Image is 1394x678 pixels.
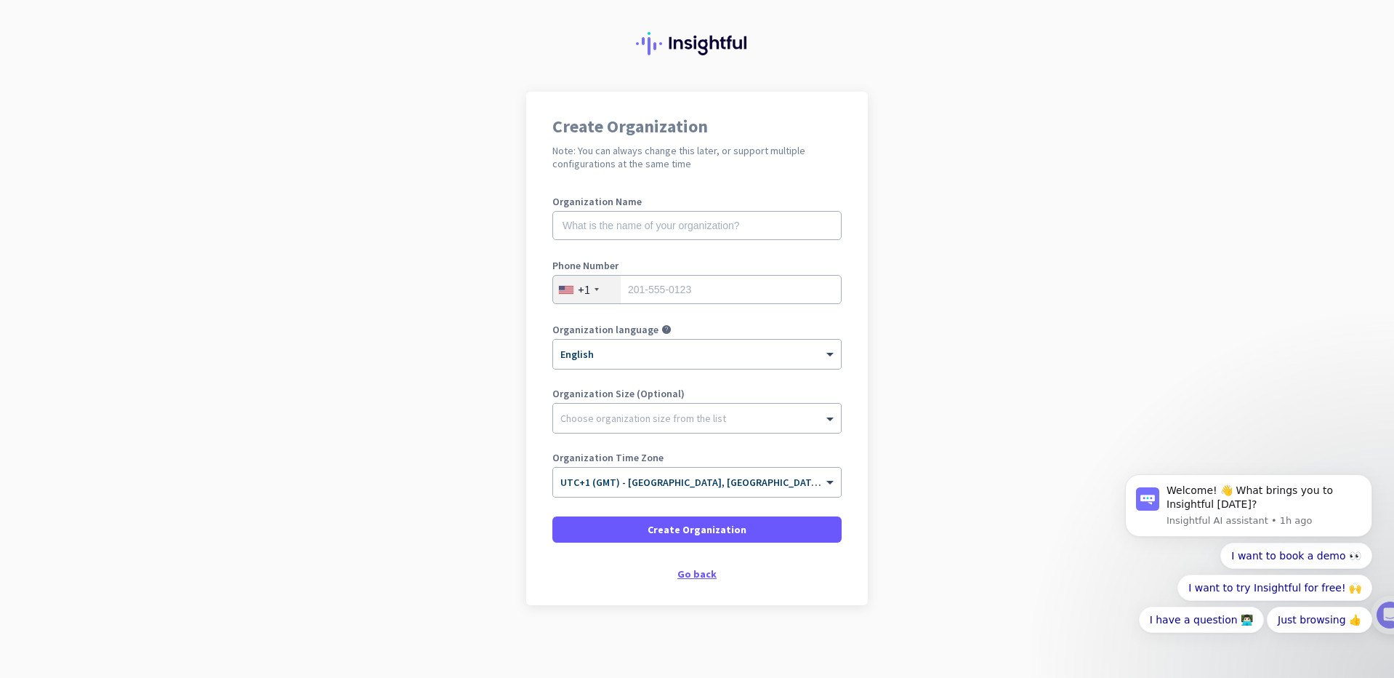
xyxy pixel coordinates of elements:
[578,282,590,297] div: +1
[552,211,842,240] input: What is the name of your organization?
[552,452,842,463] label: Organization Time Zone
[552,569,842,579] div: Go back
[552,144,842,170] h2: Note: You can always change this later, or support multiple configurations at the same time
[552,118,842,135] h1: Create Organization
[552,275,842,304] input: 201-555-0123
[552,324,658,335] label: Organization language
[552,388,842,399] label: Organization Size (Optional)
[1103,365,1394,671] iframe: Intercom notifications message
[552,260,842,271] label: Phone Number
[552,196,842,207] label: Organization Name
[648,522,746,537] span: Create Organization
[661,324,672,335] i: help
[552,517,842,543] button: Create Organization
[636,32,758,55] img: Insightful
